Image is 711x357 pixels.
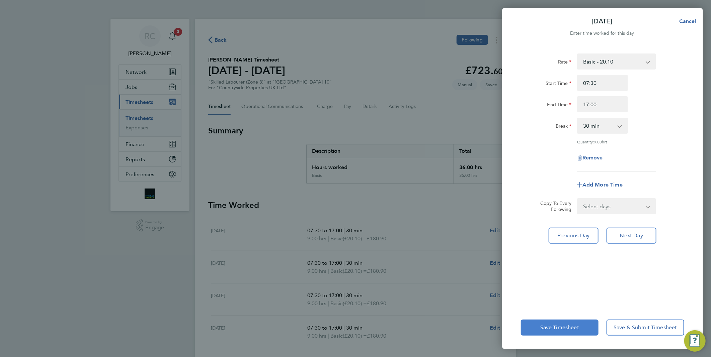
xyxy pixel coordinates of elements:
[607,320,684,336] button: Save & Submit Timesheet
[668,15,703,28] button: Cancel
[620,232,643,239] span: Next Day
[592,17,613,26] p: [DATE]
[582,154,603,161] span: Remove
[614,324,677,331] span: Save & Submit Timesheet
[546,80,572,88] label: Start Time
[558,232,590,239] span: Previous Day
[577,155,603,160] button: Remove
[577,96,628,112] input: E.g. 18:00
[540,324,579,331] span: Save Timesheet
[556,123,572,131] label: Break
[684,330,706,352] button: Engage Resource Center
[521,320,599,336] button: Save Timesheet
[677,18,696,24] span: Cancel
[582,182,623,188] span: Add More Time
[558,59,572,67] label: Rate
[577,139,656,144] div: Quantity: hrs
[577,75,628,91] input: E.g. 08:00
[502,29,703,37] div: Enter time worked for this day.
[549,228,599,244] button: Previous Day
[535,200,572,212] label: Copy To Every Following
[607,228,656,244] button: Next Day
[594,139,602,144] span: 9.00
[577,182,623,188] button: Add More Time
[547,102,572,110] label: End Time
